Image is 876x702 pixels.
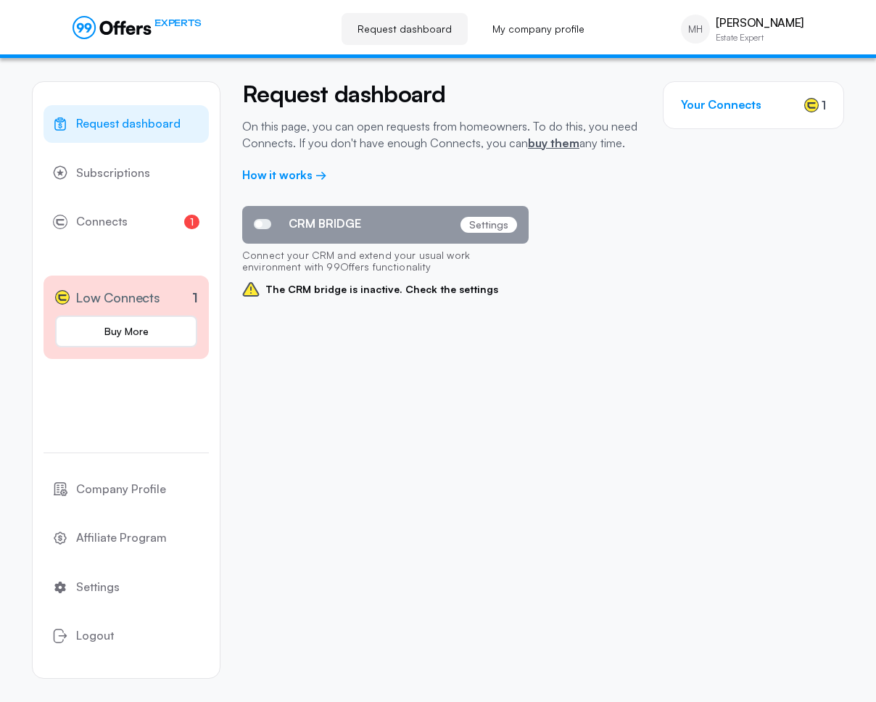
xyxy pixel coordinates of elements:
p: On this page, you can open requests from homeowners. To do this, you need Connects. If you don't ... [242,118,641,151]
span: 1 [822,96,826,114]
a: Request dashboard [342,13,468,45]
a: EXPERTS [73,16,201,39]
span: CRM BRIDGE [289,217,361,231]
span: Request dashboard [76,115,181,133]
p: Connect your CRM and extend your usual work environment with 99Offers functionality [242,244,529,281]
span: EXPERTS [154,16,201,30]
a: How it works → [242,168,327,182]
a: Company Profile [44,471,209,508]
a: Settings [44,569,209,606]
span: 1 [184,215,199,229]
span: Connects [76,212,128,231]
p: [PERSON_NAME] [716,16,803,30]
h2: Request dashboard [242,81,641,107]
a: Subscriptions [44,154,209,192]
span: Affiliate Program [76,529,167,548]
a: Request dashboard [44,105,209,143]
span: Subscriptions [76,164,150,183]
span: Company Profile [76,480,166,499]
p: Estate Expert [716,33,803,42]
button: Logout [44,617,209,655]
a: Affiliate Program [44,519,209,557]
span: MH [688,22,703,36]
span: Logout [76,627,114,645]
p: Settings [460,217,517,233]
p: 1 [192,288,198,307]
a: My company profile [476,13,600,45]
span: Settings [76,578,120,597]
a: buy them [528,136,579,150]
a: Connects1 [44,203,209,241]
h3: Your Connects [681,98,761,112]
span: Low Connects [75,287,160,308]
a: Buy More [55,315,197,347]
span: The CRM bridge is inactive. Check the settings [242,281,529,298]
